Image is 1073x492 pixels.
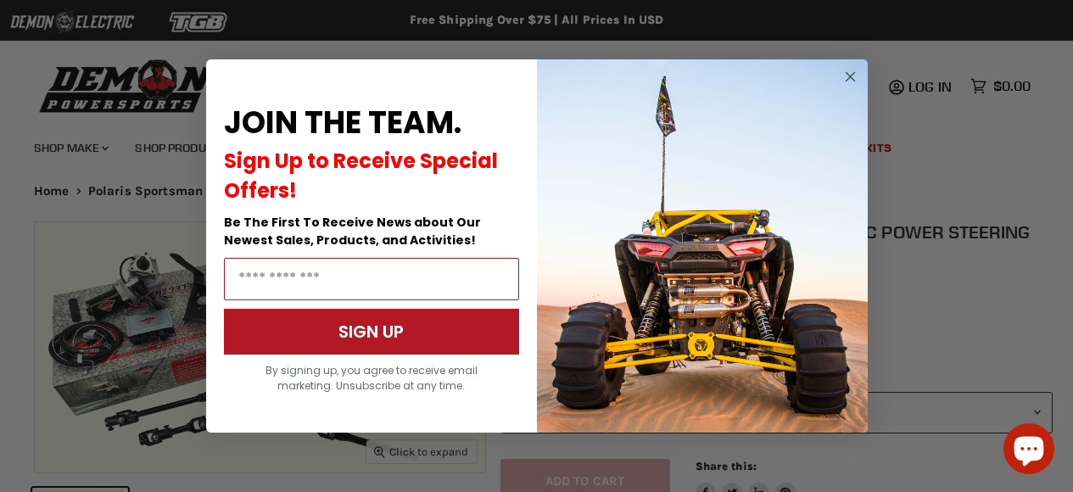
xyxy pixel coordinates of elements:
[265,363,478,393] span: By signing up, you agree to receive email marketing. Unsubscribe at any time.
[224,309,519,355] button: SIGN UP
[998,423,1059,478] inbox-online-store-chat: Shopify online store chat
[224,147,498,204] span: Sign Up to Receive Special Offers!
[537,59,868,433] img: a9095488-b6e7-41ba-879d-588abfab540b.jpeg
[224,101,461,144] span: JOIN THE TEAM.
[840,66,861,87] button: Close dialog
[224,258,519,300] input: Email Address
[224,214,481,249] span: Be The First To Receive News about Our Newest Sales, Products, and Activities!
